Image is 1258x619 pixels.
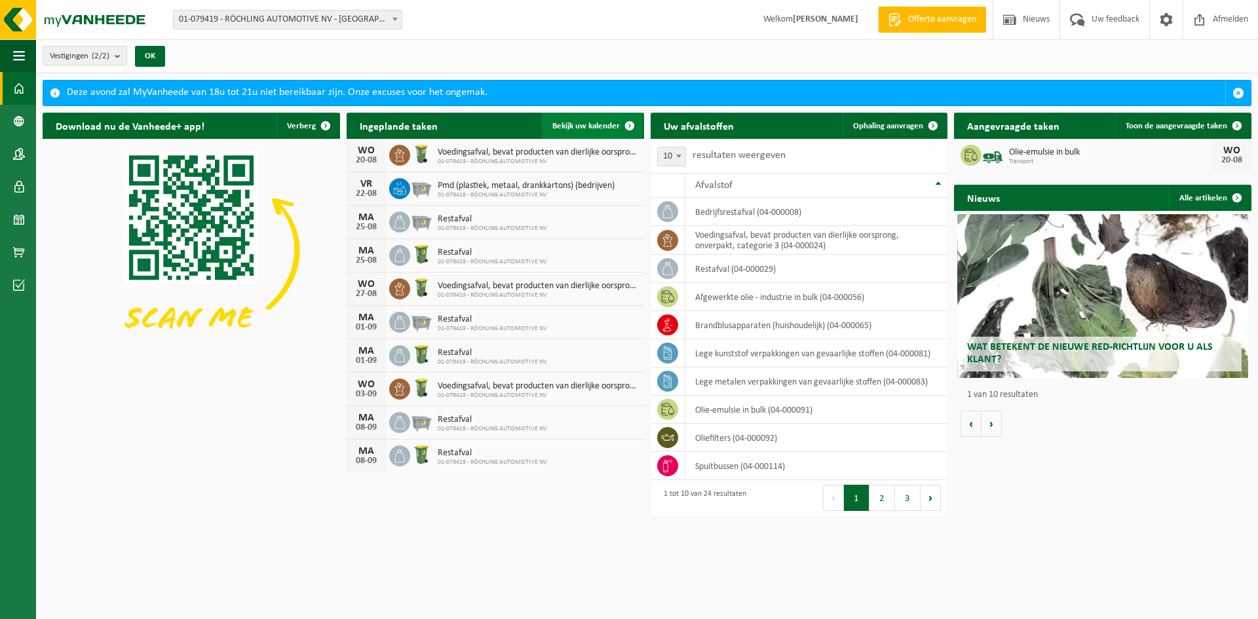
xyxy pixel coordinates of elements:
[905,13,980,26] span: Offerte aanvragen
[921,485,941,511] button: Next
[410,143,432,165] img: WB-0140-HPE-GN-50
[353,223,379,232] div: 25-08
[276,113,339,139] button: Verberg
[92,52,109,60] count: (2/2)
[685,255,948,283] td: restafval (04-000029)
[174,10,402,29] span: 01-079419 - RÖCHLING AUTOMOTIVE NV - GIJZEGEM
[353,413,379,423] div: MA
[685,339,948,367] td: lege kunststof verpakkingen van gevaarlijke stoffen (04-000081)
[410,276,432,299] img: WB-0140-HPE-GN-50
[651,113,747,138] h2: Uw afvalstoffen
[438,191,615,199] span: 01-079419 - RÖCHLING AUTOMOTIVE NV
[438,348,547,358] span: Restafval
[43,113,218,138] h2: Download nu de Vanheede+ app!
[961,411,982,437] button: Vorige
[287,122,316,130] span: Verberg
[685,367,948,396] td: lege metalen verpakkingen van gevaarlijke stoffen (04-000083)
[347,113,451,138] h2: Ingeplande taken
[685,452,948,480] td: spuitbussen (04-000114)
[685,311,948,339] td: brandblusapparaten (huishoudelijk) (04-000065)
[657,147,686,166] span: 10
[438,291,638,299] span: 01-079419 - RÖCHLING AUTOMOTIVE NV
[1009,147,1212,158] span: Olie-emulsie in bulk
[438,248,547,258] span: Restafval
[438,314,547,325] span: Restafval
[895,485,921,511] button: 3
[695,180,733,191] span: Afvalstof
[353,156,379,165] div: 20-08
[410,210,432,232] img: WB-2500-GAL-GY-01
[438,459,547,466] span: 01-079419 - RÖCHLING AUTOMOTIVE NV
[353,356,379,366] div: 01-09
[869,485,895,511] button: 2
[693,150,786,160] label: resultaten weergeven
[410,176,432,198] img: WB-2500-GAL-GY-01
[353,189,379,198] div: 22-08
[438,392,638,400] span: 01-079419 - RÖCHLING AUTOMOTIVE NV
[410,343,432,366] img: WB-0240-HPE-GN-50
[438,158,638,166] span: 01-079419 - RÖCHLING AUTOMOTIVE NV
[685,198,948,226] td: bedrijfsrestafval (04-000008)
[657,483,746,512] div: 1 tot 10 van 24 resultaten
[438,281,638,291] span: Voedingsafval, bevat producten van dierlijke oorsprong, onverpakt, categorie 3
[1115,113,1250,139] a: Toon de aangevraagde taken
[353,457,379,466] div: 08-09
[353,346,379,356] div: MA
[438,425,547,433] span: 01-079419 - RÖCHLING AUTOMOTIVE NV
[410,310,432,332] img: WB-2500-GAL-GY-01
[67,81,1225,105] div: Deze avond zal MyVanheede van 18u tot 21u niet bereikbaar zijn. Onze excuses voor het ongemak.
[982,411,1002,437] button: Volgende
[353,279,379,290] div: WO
[353,145,379,156] div: WO
[793,14,858,24] strong: [PERSON_NAME]
[438,214,547,225] span: Restafval
[438,448,547,459] span: Restafval
[353,179,379,189] div: VR
[658,147,685,166] span: 10
[1169,185,1250,211] a: Alle artikelen
[685,396,948,424] td: olie-emulsie in bulk (04-000091)
[823,485,844,511] button: Previous
[50,47,109,66] span: Vestigingen
[844,485,869,511] button: 1
[43,46,127,66] button: Vestigingen(2/2)
[410,243,432,265] img: WB-0240-HPE-GN-50
[353,246,379,256] div: MA
[438,358,547,366] span: 01-079419 - RÖCHLING AUTOMOTIVE NV
[878,7,986,33] a: Offerte aanvragen
[685,283,948,311] td: afgewerkte olie - industrie in bulk (04-000056)
[685,424,948,452] td: oliefilters (04-000092)
[1219,156,1245,165] div: 20-08
[552,122,620,130] span: Bekijk uw kalender
[438,325,547,333] span: 01-079419 - RÖCHLING AUTOMOTIVE NV
[353,323,379,332] div: 01-09
[353,256,379,265] div: 25-08
[353,423,379,432] div: 08-09
[353,390,379,399] div: 03-09
[43,139,340,362] img: Download de VHEPlus App
[954,113,1073,138] h2: Aangevraagde taken
[353,312,379,323] div: MA
[954,185,1013,210] h2: Nieuws
[353,446,379,457] div: MA
[967,390,1245,400] p: 1 van 10 resultaten
[843,113,946,139] a: Ophaling aanvragen
[438,415,547,425] span: Restafval
[967,342,1213,365] span: Wat betekent de nieuwe RED-richtlijn voor u als klant?
[1009,158,1212,166] span: Transport
[542,113,643,139] a: Bekijk uw kalender
[410,410,432,432] img: WB-2500-GAL-GY-01
[353,290,379,299] div: 27-08
[353,379,379,390] div: WO
[353,212,379,223] div: MA
[438,225,547,233] span: 01-079419 - RÖCHLING AUTOMOTIVE NV
[135,46,165,67] button: OK
[173,10,402,29] span: 01-079419 - RÖCHLING AUTOMOTIVE NV - GIJZEGEM
[410,443,432,466] img: WB-0240-HPE-GN-50
[1126,122,1227,130] span: Toon de aangevraagde taken
[438,258,547,266] span: 01-079419 - RÖCHLING AUTOMOTIVE NV
[438,181,615,191] span: Pmd (plastiek, metaal, drankkartons) (bedrijven)
[438,147,638,158] span: Voedingsafval, bevat producten van dierlijke oorsprong, onverpakt, categorie 3
[957,214,1249,378] a: Wat betekent de nieuwe RED-richtlijn voor u als klant?
[410,377,432,399] img: WB-0140-HPE-GN-50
